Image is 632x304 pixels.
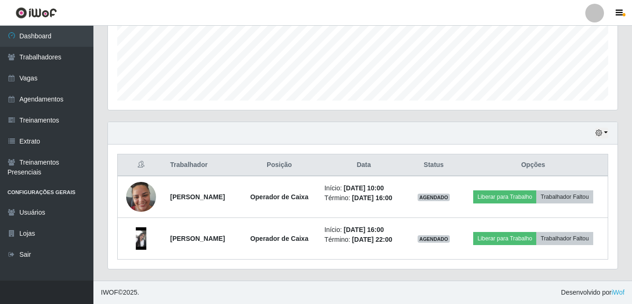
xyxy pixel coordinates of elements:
th: Data [319,154,409,176]
li: Início: [324,225,403,235]
time: [DATE] 16:00 [352,194,392,202]
th: Status [409,154,459,176]
time: [DATE] 10:00 [344,184,384,192]
time: [DATE] 22:00 [352,236,392,243]
strong: [PERSON_NAME] [170,235,225,242]
img: CoreUI Logo [15,7,57,19]
li: Término: [324,193,403,203]
strong: Operador de Caixa [250,193,309,201]
span: Desenvolvido por [561,288,625,297]
a: iWof [611,289,625,296]
th: Trabalhador [164,154,240,176]
img: 1712933645778.jpeg [126,177,156,217]
li: Término: [324,235,403,245]
span: IWOF [101,289,118,296]
span: AGENDADO [418,194,450,201]
time: [DATE] 16:00 [344,226,384,233]
li: Início: [324,183,403,193]
button: Trabalhador Faltou [536,232,593,245]
th: Posição [240,154,319,176]
span: AGENDADO [418,235,450,243]
strong: Operador de Caixa [250,235,309,242]
button: Liberar para Trabalho [473,190,536,203]
th: Opções [459,154,608,176]
span: © 2025 . [101,288,139,297]
img: 1737655206181.jpeg [126,227,156,250]
button: Trabalhador Faltou [536,190,593,203]
strong: [PERSON_NAME] [170,193,225,201]
button: Liberar para Trabalho [473,232,536,245]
